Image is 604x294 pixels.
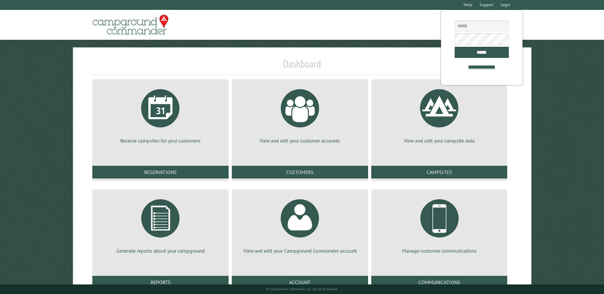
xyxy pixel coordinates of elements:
[239,247,360,254] p: View and edit your Campground Commander account
[232,276,368,289] a: Account
[379,137,500,144] p: View and edit your campsite data
[100,194,221,254] a: Generate reports about your campground
[379,84,500,144] a: View and edit your campsite data
[100,137,221,144] p: Reserve campsites for your customers
[91,58,513,75] h1: Dashboard
[92,166,229,178] a: Reservations
[239,137,360,144] p: View and edit your customer accounts
[232,166,368,178] a: Customers
[100,84,221,144] a: Reserve campsites for your customers
[92,276,229,289] a: Reports
[239,84,360,144] a: View and edit your customer accounts
[379,194,500,254] a: Manage customer communications
[266,287,338,291] small: © Campground Commander LLC. All rights reserved.
[371,276,508,289] a: Communications
[100,247,221,254] p: Generate reports about your campground
[91,12,170,37] img: Campground Commander
[239,194,360,254] a: View and edit your Campground Commander account
[379,247,500,254] p: Manage customer communications
[371,166,508,178] a: Campsites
